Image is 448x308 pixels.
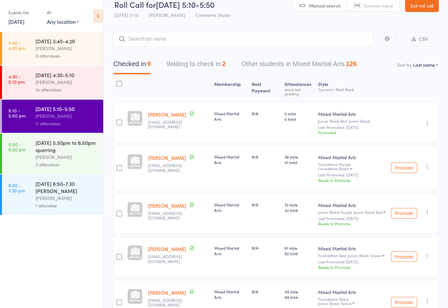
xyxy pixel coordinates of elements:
[252,245,279,251] div: N/A
[318,111,386,117] div: Mixed Martial Arts
[8,183,25,193] time: 6:50 - 7:30 pm
[285,87,313,96] div: since last grading
[285,116,313,122] span: 0 total
[214,202,246,213] div: Mixed Martial Arts
[285,207,313,213] span: 42 total
[2,66,103,99] a: 4:30 -5:10 pm[DATE] 4:30-5:10[PERSON_NAME]14 attendees
[413,62,435,68] div: Last name
[35,37,98,45] div: [DATE] 3:40-4:20
[318,87,386,91] div: Current / Next Rank
[148,154,186,161] a: [PERSON_NAME]
[148,254,209,264] small: trnguyen4812@gmail.com
[252,111,279,116] div: N/A
[346,60,357,67] div: 126
[397,62,412,68] label: Sort by
[114,12,139,18] span: [DATE] 17:10
[166,57,226,74] button: Waiting to check in2
[318,154,386,161] div: Mixed Martial Arts
[285,160,313,165] span: 41 total
[309,2,341,9] span: Manual search
[318,301,352,305] div: Junior Black Yellow
[285,154,313,160] span: 38 style
[252,154,279,160] div: N/A
[318,253,386,258] div: Foundation Red
[318,259,386,264] small: Last Promoted: [DATE]
[35,78,98,86] div: [PERSON_NAME]
[214,154,246,165] div: Mixed Martial Arts
[195,12,231,18] span: Cremorne Studio
[249,77,282,99] div: Next Payment
[148,298,209,307] small: trnguyen4812@gmail.com
[8,142,26,152] time: 5:50 - 6:50 pm
[214,111,246,122] div: Mixed Martial Arts
[318,173,386,177] small: Last Promoted: [DATE]
[318,221,386,226] div: Ready to Promote
[8,108,26,118] time: 5:10 - 5:50 pm
[113,32,373,47] input: Search by name
[214,245,246,256] div: Mixed Martial Arts
[391,297,417,307] button: Promote
[148,120,209,129] small: trnguyen4812@gmail.com
[35,120,98,127] div: 11 attendees
[35,202,98,209] div: 1 attendee
[241,57,357,74] button: Other students in Mixed Martial Arts126
[318,297,386,305] div: Foundation Black
[212,77,249,99] div: Membership
[318,245,386,252] div: Mixed Martial Arts
[222,60,226,67] div: 2
[214,289,246,300] div: Mixed Martial Arts
[35,180,98,194] div: [DATE] 6:50-7.30 [PERSON_NAME]
[364,2,393,9] span: Scanner input
[35,52,98,60] div: 0 attendees
[315,77,388,99] div: Style
[401,32,438,46] button: CSV
[285,289,313,294] span: 49 style
[148,245,186,252] a: [PERSON_NAME]
[2,175,103,215] a: 6:50 -7:30 pm[DATE] 6:50-7.30 [PERSON_NAME][PERSON_NAME]1 attendee
[285,202,313,207] span: 32 style
[35,71,98,78] div: [DATE] 4:30-5:10
[318,264,386,270] div: Ready to Promote
[318,202,386,208] div: Mixed Martial Arts
[285,245,313,251] span: 61 style
[148,289,186,296] a: [PERSON_NAME]
[354,210,383,214] div: Junior Black Red
[391,251,417,262] button: Promote
[113,57,151,74] button: Checked in9
[35,86,98,93] div: 14 attendees
[391,162,417,173] button: Promote
[252,202,279,207] div: N/A
[35,112,98,120] div: [PERSON_NAME]
[318,162,386,171] div: Foundation Purple
[35,139,98,153] div: [DATE] 5.50pm to 6.50pm sparring
[47,7,79,18] div: At
[252,289,279,294] div: N/A
[35,105,98,112] div: [DATE] 5:10-5:50
[149,12,185,18] span: [PERSON_NAME]
[148,111,186,118] a: [PERSON_NAME]
[8,18,24,25] a: [DATE]
[147,60,151,67] div: 9
[8,40,25,50] time: 3:40 - 4:20 pm
[318,119,386,123] div: Junior Black Red
[318,216,386,221] small: Last Promoted: [DATE]
[285,111,313,116] span: 0 style
[285,294,313,300] span: 69 total
[349,118,370,124] span: Junior Black
[148,211,209,220] small: trnguyen4812@gmail.com
[318,125,386,130] small: Last Promoted: [DATE]
[8,7,40,18] div: Events for
[8,74,25,84] time: 4:30 - 5:10 pm
[318,130,386,135] div: Promoted
[348,253,381,258] div: Junior Black Green
[35,194,98,202] div: [PERSON_NAME]
[391,208,417,218] button: Promote
[35,153,98,161] div: [PERSON_NAME]
[35,161,98,168] div: 3 attendees
[2,100,103,133] a: 5:10 -5:50 pm[DATE] 5:10-5:50[PERSON_NAME]11 attendees
[35,45,98,52] div: [PERSON_NAME]
[2,133,103,174] a: 5:50 -6:50 pm[DATE] 5.50pm to 6.50pm sparring[PERSON_NAME]3 attendees
[318,177,386,183] div: Ready to Promote
[2,32,103,65] a: 3:40 -4:20 pm[DATE] 3:40-4:20[PERSON_NAME]0 attendees
[47,18,79,25] div: Any location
